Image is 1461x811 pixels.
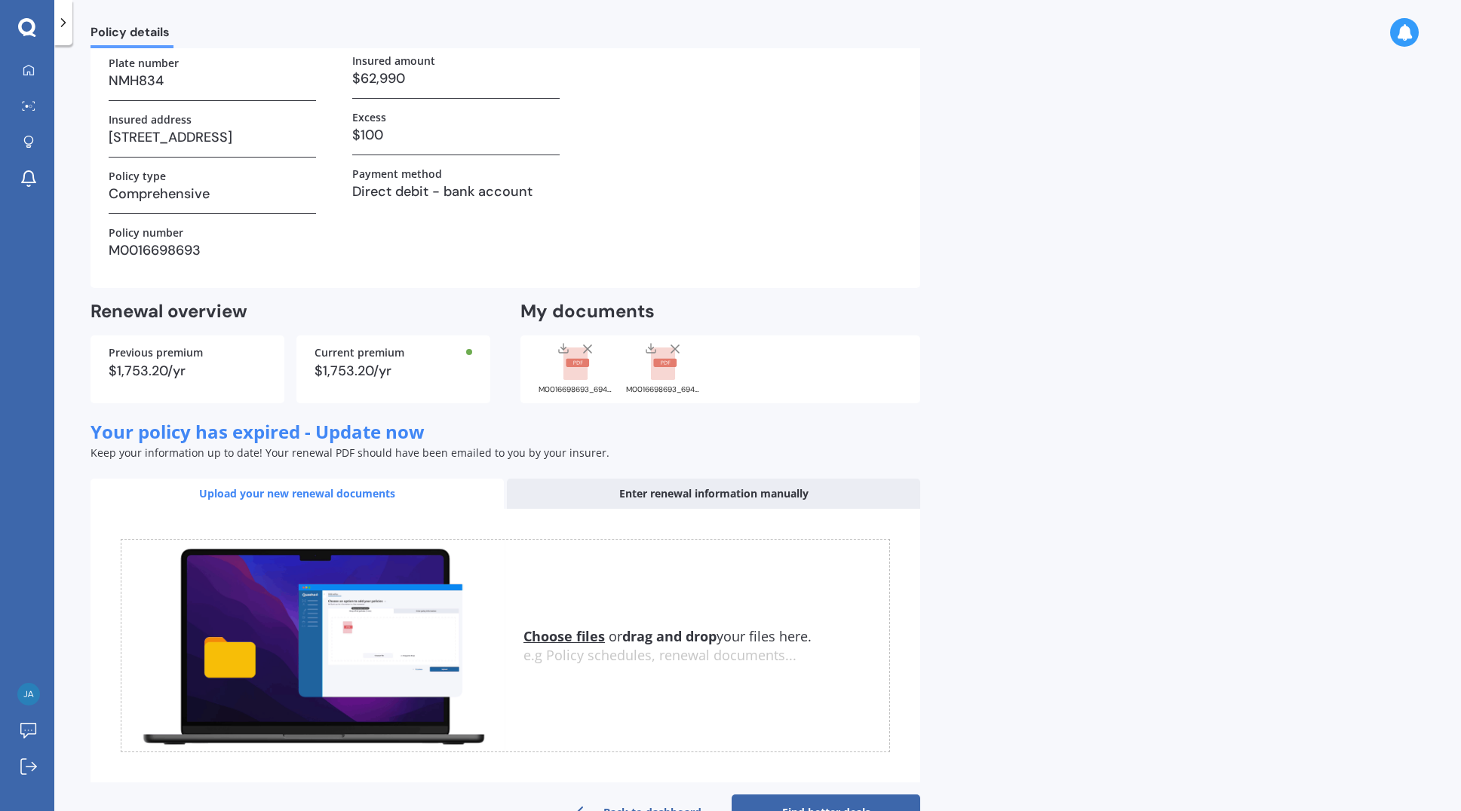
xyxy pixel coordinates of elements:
[109,170,166,182] label: Policy type
[539,386,614,393] div: M0016698693_69486902 Skoda.pdf
[352,67,560,90] h3: $62,990
[507,479,920,509] div: Enter renewal information manually
[315,347,472,358] div: Current premium
[523,627,605,645] u: Choose files
[109,347,266,358] div: Previous premium
[352,180,560,203] h3: Direct debit - bank account
[17,683,40,705] img: a4c00a2bac137bf84604489c9b7e60b8
[352,167,442,180] label: Payment method
[352,54,435,67] label: Insured amount
[109,126,316,148] h3: [STREET_ADDRESS]
[352,124,560,146] h3: $100
[109,226,183,239] label: Policy number
[622,627,717,645] b: drag and drop
[523,647,889,664] div: e.g Policy schedules, renewal documents...
[109,69,316,92] h3: NMH834
[121,540,505,751] img: upload.de96410c8ce839c3fdd5.gif
[626,386,701,393] div: M0016698693_69486902 Skoda.pdf
[91,445,609,460] span: Keep your information up to date! Your renewal PDF should have been emailed to you by your insurer.
[523,627,812,645] span: or your files here.
[91,419,425,444] span: Your policy has expired - Update now
[109,239,316,262] h3: M0016698693
[91,479,504,509] div: Upload your new renewal documents
[109,182,316,205] h3: Comprehensive
[109,113,192,126] label: Insured address
[315,364,472,378] div: $1,753.20/yr
[109,57,179,69] label: Plate number
[520,300,655,323] h2: My documents
[352,111,386,124] label: Excess
[91,25,173,45] span: Policy details
[91,300,490,323] h2: Renewal overview
[109,364,266,378] div: $1,753.20/yr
